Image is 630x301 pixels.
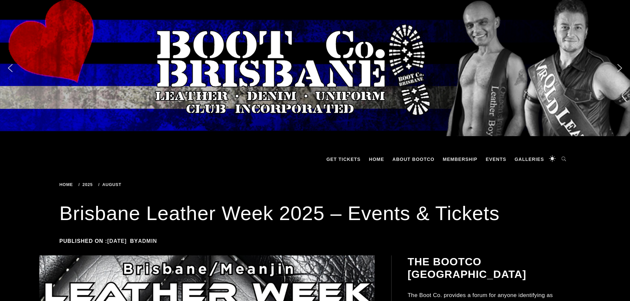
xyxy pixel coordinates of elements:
img: previous arrow [5,63,16,73]
h2: The BootCo [GEOGRAPHIC_DATA] [407,255,569,281]
a: Home [366,149,388,169]
a: admin [138,238,157,244]
div: Breadcrumbs [60,182,255,187]
a: Home [60,182,75,187]
img: next arrow [614,63,625,73]
a: Events [483,149,510,169]
h1: Brisbane Leather Week 2025 – Events & Tickets [60,200,571,227]
a: August [98,182,124,187]
a: Galleries [511,149,547,169]
a: [DATE] [107,238,127,244]
a: GET TICKETS [323,149,364,169]
a: About BootCo [389,149,438,169]
a: Membership [440,149,481,169]
span: Published on : [60,238,130,244]
span: by [130,238,160,244]
a: 2025 [78,182,95,187]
